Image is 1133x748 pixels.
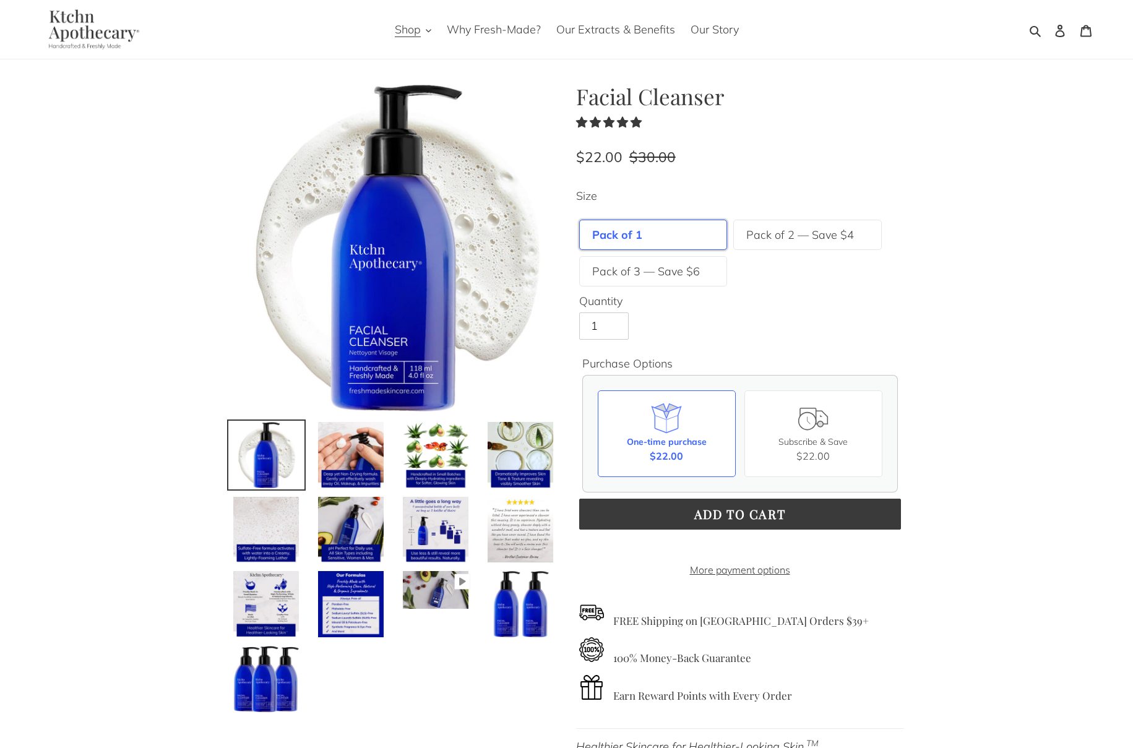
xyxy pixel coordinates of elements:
[629,148,676,166] s: $30.00
[576,148,623,166] span: $22.00
[395,22,421,37] span: Shop
[447,22,541,37] span: Why Fresh-Made?
[486,421,555,489] img: Load image into Gallery viewer, Facial Cleanser
[582,355,673,372] legend: Purchase Options
[576,84,904,110] h1: Facial Cleanser
[579,637,901,664] h4: 100% Money-Back Guarantee
[230,84,558,411] img: Facial Cleanser
[796,450,830,462] span: $22.00
[402,496,470,564] img: Load image into Gallery viewer, Facial Cleanser
[579,637,604,662] img: guarantee.png
[232,421,301,489] img: Load image into Gallery viewer, Facial Cleanser
[691,22,739,37] span: Our Story
[684,19,745,40] a: Our Story
[486,570,555,638] img: Load image into Gallery viewer, Facial Cleanser
[402,570,470,609] img: Load and play video in Gallery viewer, Facial Cleanser
[592,226,642,243] label: Pack of 1
[34,9,149,49] img: Ktchn Apothecary
[441,19,547,40] a: Why Fresh-Made?
[317,496,386,564] img: Load image into Gallery viewer, Facial Cleanser
[556,22,675,37] span: Our Extracts & Benefits
[389,19,437,40] button: Shop
[579,562,901,577] a: More payment options
[579,600,604,625] img: free-delivery.png
[579,600,901,627] h4: FREE Shipping on [GEOGRAPHIC_DATA] Orders $39+
[317,421,386,489] img: Load image into Gallery viewer, Facial Cleanser
[579,499,901,530] button: Add to cart
[778,436,848,447] span: Subscribe & Save
[694,505,786,522] span: Add to cart
[579,675,604,700] img: gift.png
[576,187,904,204] label: Size
[806,737,819,748] sup: TM
[232,496,301,564] img: Load image into Gallery viewer, Facial Cleanser
[746,226,854,243] label: Pack of 2 — Save $4
[486,496,555,564] img: Load image into Gallery viewer, Facial Cleanser
[579,675,901,702] h4: Earn Reward Points with Every Order
[592,263,700,280] label: Pack of 3 — Save $6
[402,421,470,489] img: Load image into Gallery viewer, Facial Cleanser
[576,115,645,129] span: 4.77 stars
[232,645,301,713] img: Load image into Gallery viewer, Facial Cleanser
[232,570,301,638] img: Load image into Gallery viewer, Facial Cleanser
[550,19,681,40] a: Our Extracts & Benefits
[317,570,386,638] img: Load image into Gallery viewer, Facial Cleanser
[627,436,707,449] div: One-time purchase
[650,449,683,463] span: $22.00
[579,293,901,309] label: Quantity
